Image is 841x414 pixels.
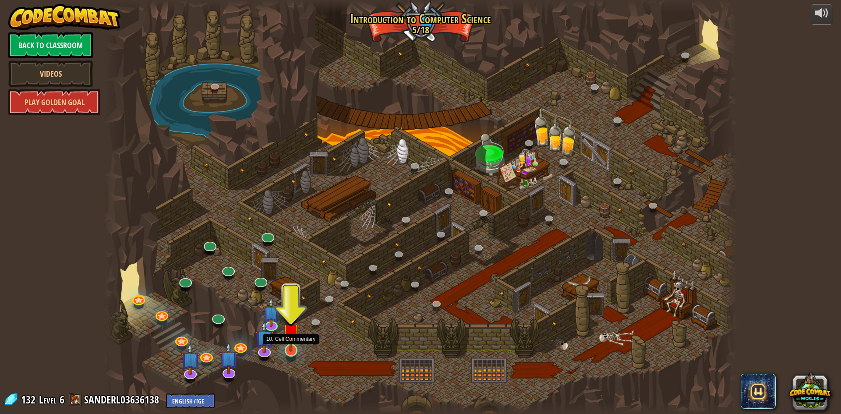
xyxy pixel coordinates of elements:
button: Adjust volume [811,4,833,25]
a: Videos [8,60,93,87]
span: Level [39,393,57,407]
span: 132 [21,393,38,407]
img: level-banner-unstarted-subscriber.png [219,343,238,375]
img: CodeCombat - Learn how to code by playing a game [8,4,120,30]
img: level-banner-unstarted-subscriber.png [181,343,200,375]
a: Play Golden Goal [8,89,100,115]
a: SANDERL03636138 [84,393,162,407]
img: level-banner-unstarted-subscriber.png [255,322,273,354]
img: level-banner-unstarted-subscriber.png [263,297,280,327]
span: 6 [60,393,64,407]
img: level-banner-unstarted.png [283,312,300,351]
a: Back to Classroom [8,32,93,58]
